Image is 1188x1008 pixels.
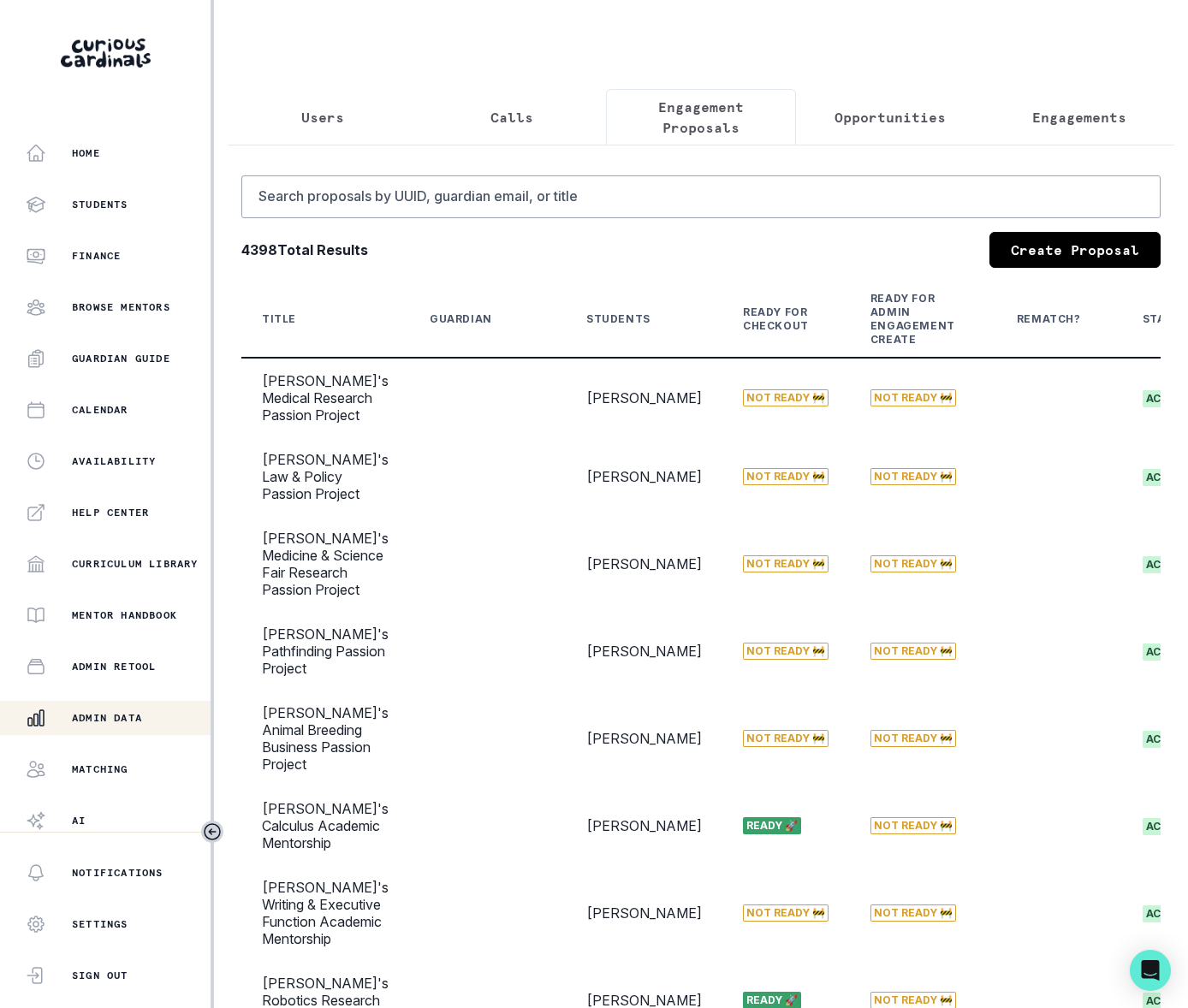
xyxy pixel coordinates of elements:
p: Opportunities [835,107,946,127]
td: [PERSON_NAME] [566,437,722,516]
div: Guardian [430,312,492,326]
div: Rematch? [1017,312,1081,326]
td: [PERSON_NAME]'s Medical Research Passion Project [241,358,409,437]
p: Admin Retool [72,660,156,673]
p: Availability [72,454,156,468]
img: Curious Cardinals Logo [61,39,151,68]
span: Not Ready 🚧 [743,904,829,922]
p: Calls [490,107,533,127]
td: [PERSON_NAME] [566,516,722,612]
span: Not Ready 🚧 [743,389,829,406]
td: [PERSON_NAME] [566,612,722,691]
div: Students [586,312,650,326]
b: 4398 Total Results [241,240,368,260]
p: AI [72,814,86,827]
td: [PERSON_NAME] [566,358,722,437]
span: Not Ready 🚧 [743,468,829,485]
p: Home [72,146,100,160]
td: [PERSON_NAME]'s Pathfinding Passion Project [241,612,409,691]
div: Open Intercom Messenger [1130,950,1171,991]
div: Ready for Checkout [743,305,809,333]
td: [PERSON_NAME]'s Law & Policy Passion Project [241,437,409,516]
p: Curriculum Library [72,557,199,571]
p: Notifications [72,866,163,880]
div: Title [262,312,296,326]
p: Admin Data [72,711,142,725]
p: Matching [72,762,128,776]
p: Engagements [1032,107,1126,127]
p: Help Center [72,506,149,519]
td: [PERSON_NAME] [566,691,722,786]
td: [PERSON_NAME]'s Animal Breeding Business Passion Project [241,691,409,786]
p: Sign Out [72,969,128,982]
p: Students [72,198,128,211]
span: Not Ready 🚧 [870,643,956,660]
div: Ready for Admin Engagement Create [870,292,955,347]
span: Not Ready 🚧 [743,643,829,660]
td: [PERSON_NAME]'s Calculus Academic Mentorship [241,786,409,865]
span: Not Ready 🚧 [743,555,829,572]
span: Not Ready 🚧 [870,730,956,747]
p: Finance [72,249,121,263]
span: Not Ready 🚧 [870,389,956,406]
span: Not Ready 🚧 [743,730,829,747]
span: Not Ready 🚧 [870,817,956,834]
td: [PERSON_NAME] [566,865,722,961]
p: Engagement Proposals [621,97,781,138]
p: Settings [72,917,128,931]
a: Create Proposal [989,232,1161,268]
td: [PERSON_NAME]'s Medicine & Science Fair Research Passion Project [241,516,409,612]
p: Mentor Handbook [72,608,177,622]
span: Ready 🚀 [743,817,801,834]
p: Browse Mentors [72,300,170,314]
span: Not Ready 🚧 [870,555,956,572]
span: Not Ready 🚧 [870,468,956,485]
p: Calendar [72,403,128,417]
td: [PERSON_NAME] [566,786,722,865]
button: Toggle sidebar [201,821,223,843]
td: [PERSON_NAME]'s Writing & Executive Function Academic Mentorship [241,865,409,961]
p: Users [301,107,344,127]
span: Not Ready 🚧 [870,904,956,922]
p: Guardian Guide [72,352,170,365]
